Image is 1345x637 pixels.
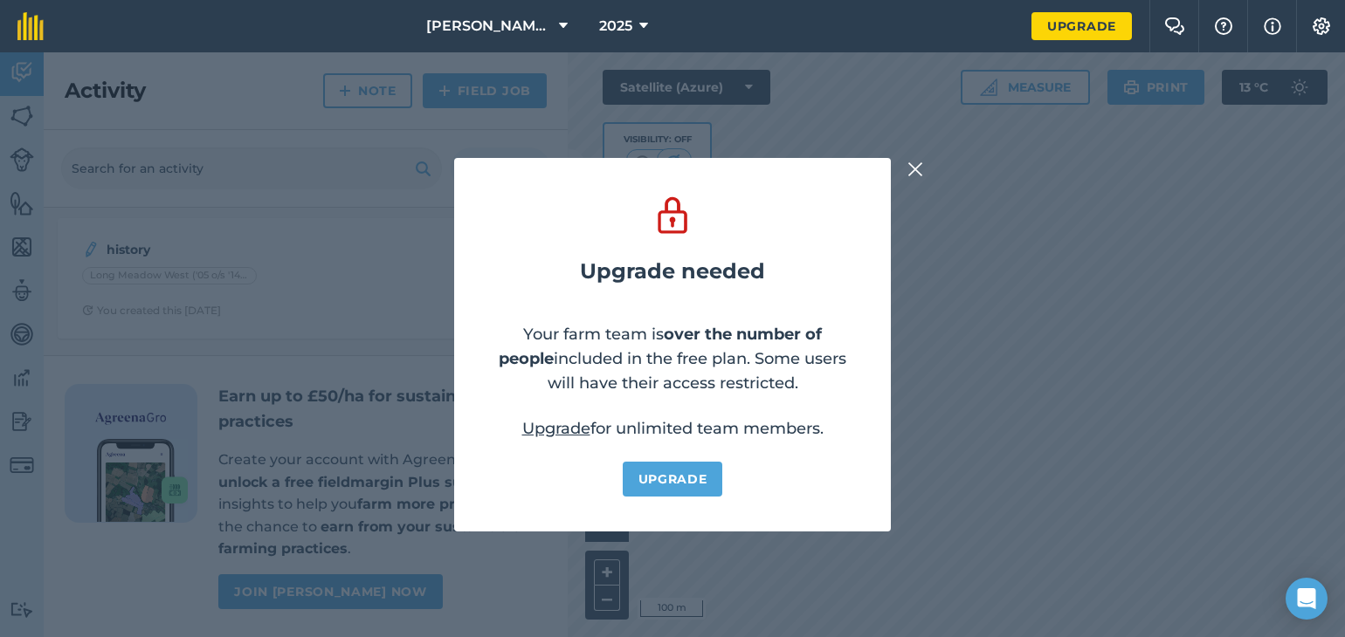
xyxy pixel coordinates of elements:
span: 2025 [599,16,632,37]
p: Your farm team is included in the free plan. Some users will have their access restricted. [489,322,856,395]
a: Upgrade [1031,12,1132,40]
img: svg+xml;base64,PHN2ZyB4bWxucz0iaHR0cDovL3d3dy53My5vcmcvMjAwMC9zdmciIHdpZHRoPSIxNyIgaGVpZ2h0PSIxNy... [1264,16,1281,37]
p: for unlimited team members. [522,416,824,441]
img: A question mark icon [1213,17,1234,35]
img: fieldmargin Logo [17,12,44,40]
div: Open Intercom Messenger [1286,578,1328,620]
strong: over the number of people [499,325,822,368]
span: [PERSON_NAME] Farm [426,16,552,37]
h2: Upgrade needed [580,259,765,284]
img: svg+xml;base64,PHN2ZyB4bWxucz0iaHR0cDovL3d3dy53My5vcmcvMjAwMC9zdmciIHdpZHRoPSIyMiIgaGVpZ2h0PSIzMC... [907,159,923,180]
img: A cog icon [1311,17,1332,35]
a: Upgrade [522,419,590,438]
a: Upgrade [623,462,723,497]
img: Two speech bubbles overlapping with the left bubble in the forefront [1164,17,1185,35]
